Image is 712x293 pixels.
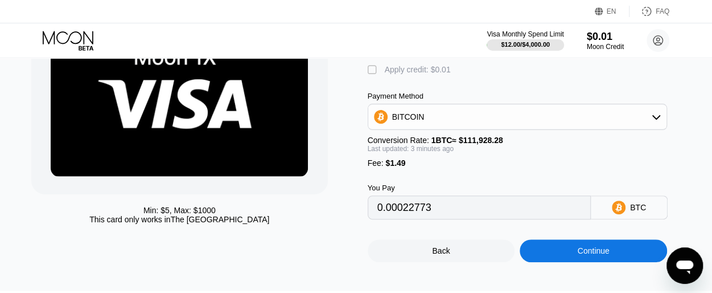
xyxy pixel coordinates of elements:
div: Min: $ 5 , Max: $ 1000 [143,206,216,215]
div: Visa Monthly Spend Limit$12.00/$4,000.00 [487,30,563,51]
div: Moon Credit [587,43,624,51]
div: Continue [520,239,667,262]
div: Apply credit: $0.01 [385,65,451,74]
div: Continue [578,246,610,255]
div: Visa Monthly Spend Limit [487,30,563,38]
div: Back [432,246,450,255]
div: You Pay [368,184,591,192]
div: FAQ [656,7,669,15]
div: Conversion Rate: [368,136,667,145]
div: BTC [630,203,646,212]
div: BITCOIN [368,105,666,128]
div: Back [368,239,515,262]
div: $12.00 / $4,000.00 [501,41,550,48]
div: Last updated: 3 minutes ago [368,145,667,153]
div: $0.01Moon Credit [587,31,624,51]
div: FAQ [629,6,669,17]
span: $1.49 [385,158,405,168]
iframe: Button to launch messaging window [666,247,703,284]
div: Fee : [368,158,667,168]
div: EN [607,7,616,15]
div: This card only works in The [GEOGRAPHIC_DATA] [89,215,269,224]
div: Payment Method [368,92,667,100]
div: EN [595,6,629,17]
div: BITCOIN [392,112,425,121]
div: $0.01 [587,31,624,43]
span: 1 BTC ≈ $111,928.28 [431,136,503,145]
div:  [368,64,379,76]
